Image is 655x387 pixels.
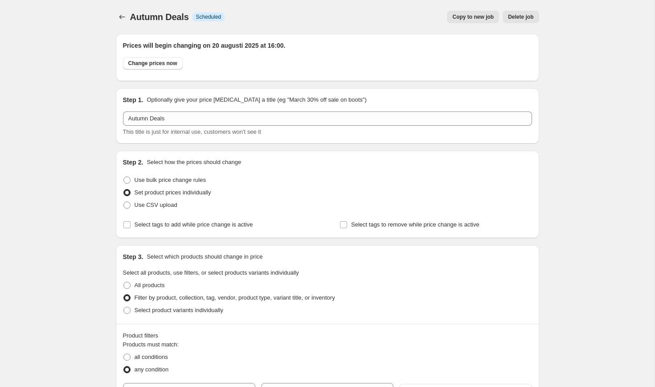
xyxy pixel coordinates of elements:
span: Select tags to add while price change is active [135,221,253,228]
span: Change prices now [128,60,177,67]
p: Optionally give your price [MEDICAL_DATA] a title (eg "March 30% off sale on boots") [147,95,366,104]
button: Price change jobs [116,11,128,23]
span: Use bulk price change rules [135,177,206,183]
h2: Step 1. [123,95,143,104]
p: Select which products should change in price [147,252,262,261]
span: Use CSV upload [135,202,177,208]
input: 30% off holiday sale [123,111,532,126]
span: Set product prices individually [135,189,211,196]
span: Scheduled [196,13,221,21]
h2: Step 3. [123,252,143,261]
span: any condition [135,366,169,373]
span: All products [135,282,165,288]
span: all conditions [135,354,168,360]
span: Select product variants individually [135,307,223,313]
button: Delete job [503,11,539,23]
span: Delete job [508,13,533,21]
button: Copy to new job [447,11,499,23]
span: Copy to new job [452,13,494,21]
h2: Prices will begin changing on 20 augusti 2025 at 16:00. [123,41,532,50]
span: Filter by product, collection, tag, vendor, product type, variant title, or inventory [135,294,335,301]
span: Select all products, use filters, or select products variants individually [123,269,299,276]
span: Select tags to remove while price change is active [351,221,479,228]
div: Product filters [123,331,532,340]
span: This title is just for internal use, customers won't see it [123,128,261,135]
span: Autumn Deals [130,12,189,22]
h2: Step 2. [123,158,143,167]
button: Change prices now [123,57,183,70]
span: Products must match: [123,341,179,348]
p: Select how the prices should change [147,158,241,167]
